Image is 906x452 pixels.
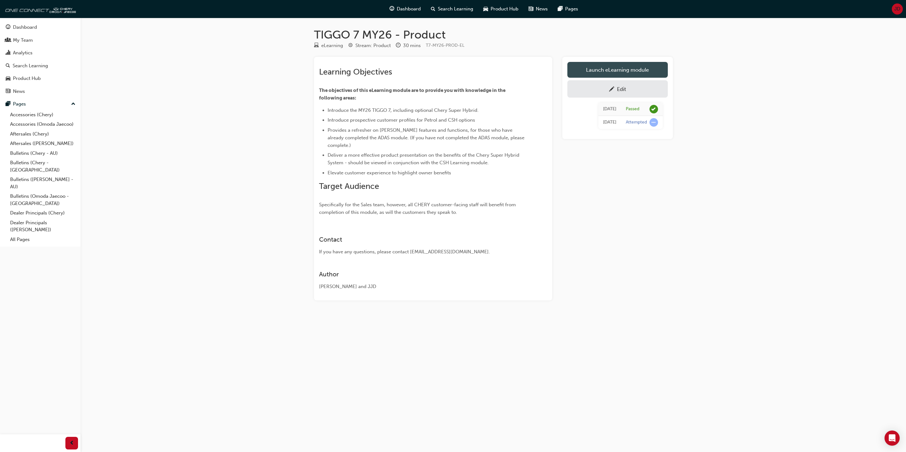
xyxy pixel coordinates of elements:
[3,73,78,84] a: Product Hub
[3,3,76,15] img: oneconnect
[328,170,451,176] span: Elevate customer experience to highlight owner benefits
[348,43,353,49] span: target-icon
[3,98,78,110] button: Pages
[8,191,78,208] a: Bulletins (Omoda Jaecoo - [GEOGRAPHIC_DATA])
[8,158,78,175] a: Bulletins (Chery - [GEOGRAPHIC_DATA])
[403,42,421,49] div: 30 mins
[6,50,10,56] span: chart-icon
[13,100,26,108] div: Pages
[8,208,78,218] a: Dealer Principals (Chery)
[319,283,524,290] div: [PERSON_NAME] and JJD
[3,47,78,59] a: Analytics
[3,20,78,98] button: DashboardMy TeamAnalyticsSearch LearningProduct HubNews
[319,181,379,191] span: Target Audience
[319,202,517,215] span: Specifically for the Sales team, however, all CHERY customer-facing staff will benefit from compl...
[13,88,25,95] div: News
[321,42,343,49] div: eLearning
[319,248,524,256] div: If you have any questions, please contact [EMAIL_ADDRESS][DOMAIN_NAME].
[536,5,548,13] span: News
[609,87,614,93] span: pencil-icon
[13,49,33,57] div: Analytics
[567,62,668,78] a: Launch eLearning module
[565,5,578,13] span: Pages
[617,86,626,92] div: Edit
[6,38,10,43] span: people-icon
[3,21,78,33] a: Dashboard
[426,3,478,15] a: search-iconSearch Learning
[328,117,475,123] span: Introduce prospective customer profiles for Petrol and CSH options
[319,67,392,77] span: Learning Objectives
[649,105,658,113] span: learningRecordVerb_PASS-icon
[567,80,668,98] a: Edit
[8,119,78,129] a: Accessories (Omoda Jaecoo)
[3,60,78,72] a: Search Learning
[626,119,647,125] div: Attempted
[426,43,464,48] span: Learning resource code
[603,105,616,113] div: Tue Sep 23 2025 12:10:47 GMT+1000 (Australian Eastern Standard Time)
[328,152,521,166] span: Deliver a more effective product presentation on the benefits of the Chery Super Hybrid System - ...
[528,5,533,13] span: news-icon
[6,25,10,30] span: guage-icon
[553,3,583,15] a: pages-iconPages
[8,235,78,244] a: All Pages
[384,3,426,15] a: guage-iconDashboard
[314,43,319,49] span: learningResourceType_ELEARNING-icon
[13,75,41,82] div: Product Hub
[491,5,518,13] span: Product Hub
[431,5,435,13] span: search-icon
[8,175,78,191] a: Bulletins ([PERSON_NAME] - AU)
[390,5,394,13] span: guage-icon
[8,110,78,120] a: Accessories (Chery)
[319,271,524,278] h3: Author
[396,43,401,49] span: clock-icon
[355,42,391,49] div: Stream: Product
[892,3,903,15] button: JD
[69,439,74,447] span: prev-icon
[3,86,78,97] a: News
[8,218,78,235] a: Dealer Principals ([PERSON_NAME])
[13,37,33,44] div: My Team
[8,129,78,139] a: Aftersales (Chery)
[6,89,10,94] span: news-icon
[649,118,658,127] span: learningRecordVerb_ATTEMPT-icon
[558,5,563,13] span: pages-icon
[314,42,343,50] div: Type
[894,5,900,13] span: JD
[314,28,673,42] h1: TIGGO 7 MY26 - Product
[6,76,10,81] span: car-icon
[523,3,553,15] a: news-iconNews
[396,42,421,50] div: Duration
[483,5,488,13] span: car-icon
[328,107,479,113] span: Introduce the MY26 TIGGO 7, including optional Chery Super Hybrid.
[8,139,78,148] a: Aftersales ([PERSON_NAME])
[3,34,78,46] a: My Team
[319,236,524,243] h3: Contact
[397,5,421,13] span: Dashboard
[13,62,48,69] div: Search Learning
[6,63,10,69] span: search-icon
[885,431,900,446] div: Open Intercom Messenger
[603,119,616,126] div: Tue Sep 23 2025 11:54:29 GMT+1000 (Australian Eastern Standard Time)
[348,42,391,50] div: Stream
[626,106,639,112] div: Passed
[8,148,78,158] a: Bulletins (Chery - AU)
[438,5,473,13] span: Search Learning
[13,24,37,31] div: Dashboard
[71,100,75,108] span: up-icon
[478,3,523,15] a: car-iconProduct Hub
[6,101,10,107] span: pages-icon
[319,87,506,101] span: The objectives of this eLearning module are to provide you with knowledge in the following areas:
[328,127,526,148] span: Provides a refresher on [PERSON_NAME] features and functions, for those who have already complete...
